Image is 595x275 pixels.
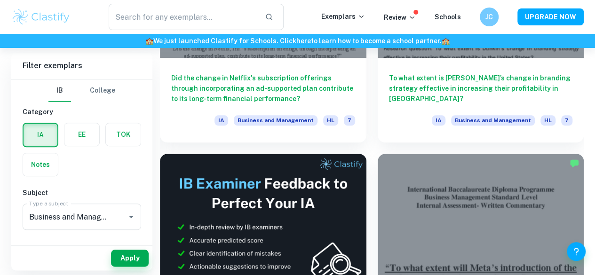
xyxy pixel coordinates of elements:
button: Open [125,210,138,223]
button: Notes [23,153,58,176]
h6: Did the change in Netflix's subscription offerings through incorporating an ad-supported plan con... [171,73,355,104]
span: IA [432,115,445,126]
h6: Subject [23,188,141,198]
span: 🏫 [145,37,153,45]
p: Exemplars [321,11,365,22]
div: Filter type choice [48,79,115,102]
h6: Filter exemplars [11,53,152,79]
span: 7 [561,115,572,126]
h6: We just launched Clastify for Schools. Click to learn how to become a school partner. [2,36,593,46]
a: here [296,37,311,45]
button: IA [24,124,57,146]
h6: JC [484,12,495,22]
span: Business and Management [451,115,535,126]
button: TOK [106,123,141,146]
img: Clastify logo [11,8,71,26]
span: Business and Management [234,115,317,126]
button: Help and Feedback [567,242,586,261]
span: 🏫 [442,37,450,45]
span: 7 [344,115,355,126]
span: HL [540,115,555,126]
input: Search for any exemplars... [109,4,257,30]
a: Schools [435,13,461,21]
button: EE [64,123,99,146]
h6: To what extent is [PERSON_NAME]’s change in branding strategy effective in increasing their profi... [389,73,573,104]
h6: Category [23,107,141,117]
span: IA [214,115,228,126]
p: Review [384,12,416,23]
label: Type a subject [29,199,68,207]
img: Marked [570,158,579,168]
button: College [90,79,115,102]
button: JC [480,8,499,26]
button: UPGRADE NOW [517,8,584,25]
button: IB [48,79,71,102]
span: HL [323,115,338,126]
button: Apply [111,250,149,267]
